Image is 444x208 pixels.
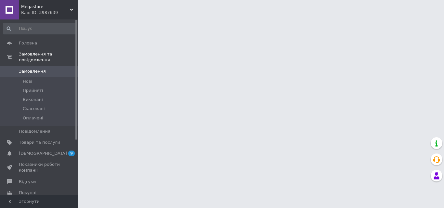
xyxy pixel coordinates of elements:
span: Оплачені [23,115,43,121]
span: Відгуки [19,179,36,185]
span: Показники роботи компанії [19,162,60,173]
span: [DEMOGRAPHIC_DATA] [19,151,67,156]
div: Ваш ID: 3987639 [21,10,78,16]
span: Виконані [23,97,43,103]
span: Замовлення та повідомлення [19,51,78,63]
span: Повідомлення [19,128,50,134]
input: Пошук [3,23,77,34]
span: Замовлення [19,68,46,74]
span: Товари та послуги [19,140,60,145]
span: Покупці [19,190,36,196]
span: Megastore [21,4,70,10]
span: 9 [68,151,75,156]
span: Прийняті [23,88,43,93]
span: Скасовані [23,106,45,112]
span: Головна [19,40,37,46]
span: Нові [23,79,32,84]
